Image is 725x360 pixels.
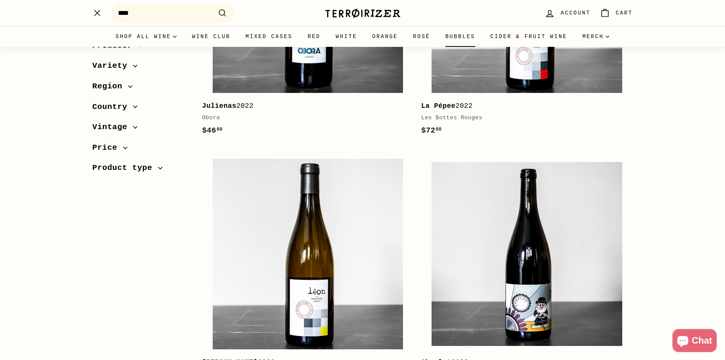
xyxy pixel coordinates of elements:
a: Bubbles [438,26,483,47]
sup: 00 [436,127,441,132]
a: Rosé [405,26,438,47]
button: Country [92,99,190,119]
sup: 00 [217,127,222,132]
span: Product type [92,162,158,175]
path: . [94,10,100,16]
span: Region [92,80,128,93]
summary: Shop all wine [108,26,185,47]
span: $72 [421,126,442,135]
inbox-online-store-chat: Shopify online store chat [670,329,719,354]
a: Cider & Fruit Wine [483,26,575,47]
span: Vintage [92,121,133,134]
div: Les Bottes Rouges [421,114,625,123]
button: Product type [92,160,190,181]
div: Obora [202,114,406,123]
span: Variety [92,60,133,73]
a: Red [300,26,328,47]
div: Primary [77,26,648,47]
b: Julienas [202,102,236,110]
a: Wine Club [184,26,238,47]
button: Price [92,139,190,160]
span: Price [92,141,123,154]
div: 2022 [202,101,406,112]
button: Region [92,78,190,99]
summary: Merch [575,26,617,47]
a: Account [540,2,595,24]
button: Variety [92,58,190,78]
span: $46 [202,126,223,135]
span: Account [561,9,590,17]
button: Vintage [92,119,190,139]
a: White [328,26,365,47]
span: Country [92,101,133,114]
b: La Pépee [421,102,456,110]
a: Mixed Cases [238,26,300,47]
a: Cart [595,2,637,24]
span: Cart [616,9,633,17]
button: Producer [92,37,190,58]
a: Orange [365,26,405,47]
div: 2022 [421,101,625,112]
